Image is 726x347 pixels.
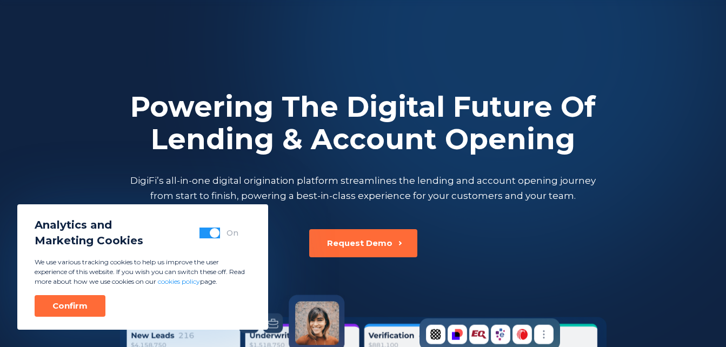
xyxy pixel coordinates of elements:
div: Request Demo [327,238,392,249]
a: cookies policy [158,277,200,285]
button: Request Demo [309,229,417,257]
h2: Powering The Digital Future Of Lending & Account Opening [128,91,598,156]
p: We use various tracking cookies to help us improve the user experience of this website. If you wi... [35,257,251,286]
span: Analytics and [35,217,143,233]
button: Confirm [35,295,105,317]
div: Confirm [52,301,88,311]
p: DigiFi’s all-in-one digital origination platform streamlines the lending and account opening jour... [128,173,598,203]
div: On [227,228,238,238]
span: Marketing Cookies [35,233,143,249]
